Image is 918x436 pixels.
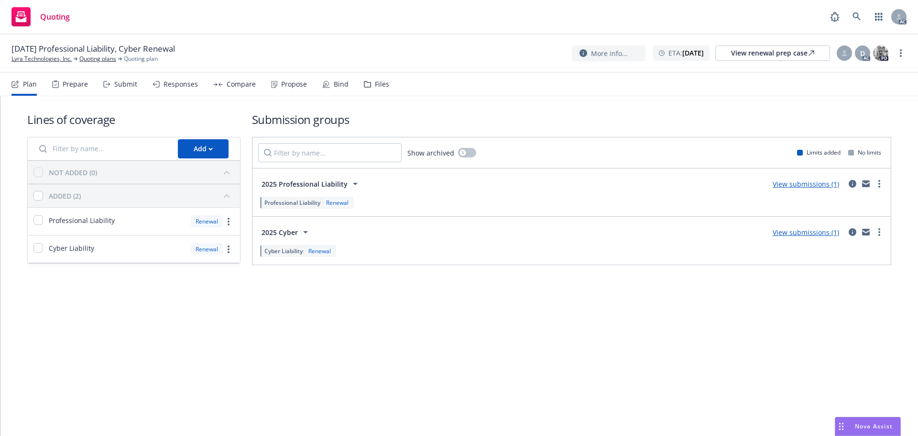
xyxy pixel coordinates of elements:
a: more [874,178,885,190]
a: Report a Bug [825,7,844,26]
div: Bind [334,80,349,88]
a: Switch app [869,7,888,26]
div: ADDED (2) [49,191,81,201]
span: Quoting plan [124,55,158,63]
div: Files [375,80,389,88]
div: Prepare [63,80,88,88]
a: Search [847,7,866,26]
div: Renewal [191,215,223,227]
button: ADDED (2) [49,188,234,203]
a: View renewal prep case [715,45,830,61]
span: Cyber Liability [264,247,303,255]
a: more [223,244,234,255]
div: Renewal [306,247,333,255]
div: View renewal prep case [731,46,814,60]
button: More info... [572,45,645,61]
div: NOT ADDED (0) [49,168,97,178]
button: NOT ADDED (0) [49,165,234,180]
a: Quoting plans [79,55,116,63]
div: Submit [114,80,137,88]
h1: Submission groups [252,112,891,127]
h1: Lines of coverage [27,112,240,127]
a: more [874,226,885,238]
div: Add [194,140,213,158]
span: Cyber Liability [49,243,94,253]
a: mail [860,226,872,238]
span: Professional Liability [49,215,115,225]
div: Responses [164,80,198,88]
span: Nova Assist [855,422,893,430]
div: Renewal [191,243,223,255]
span: Quoting [40,13,70,21]
div: Limits added [797,148,841,157]
span: Show archived [407,148,454,158]
span: More info... [591,48,628,58]
strong: [DATE] [682,48,704,57]
button: Add [178,139,229,158]
input: Filter by name... [258,143,402,162]
div: Drag to move [835,417,847,436]
a: circleInformation [847,226,858,238]
div: Plan [23,80,37,88]
button: Nova Assist [835,417,901,436]
span: 2025 Professional Liability [262,179,348,189]
a: Quoting [8,3,74,30]
button: 2025 Cyber [258,223,315,242]
span: Professional Liability [264,199,320,207]
span: [DATE] Professional Liability, Cyber Renewal [11,43,175,55]
button: 2025 Professional Liability [258,174,364,193]
div: No limits [848,148,881,157]
div: Renewal [324,199,350,207]
a: Lyra Technologies, Inc. [11,55,72,63]
div: Propose [281,80,307,88]
input: Filter by name... [33,139,172,158]
span: ETA : [668,48,704,58]
div: Compare [227,80,256,88]
a: circleInformation [847,178,858,190]
a: more [895,47,907,59]
span: D [860,48,865,58]
a: more [223,216,234,227]
a: View submissions (1) [773,228,839,237]
a: mail [860,178,872,190]
img: photo [873,45,888,61]
span: 2025 Cyber [262,227,298,237]
a: View submissions (1) [773,179,839,189]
